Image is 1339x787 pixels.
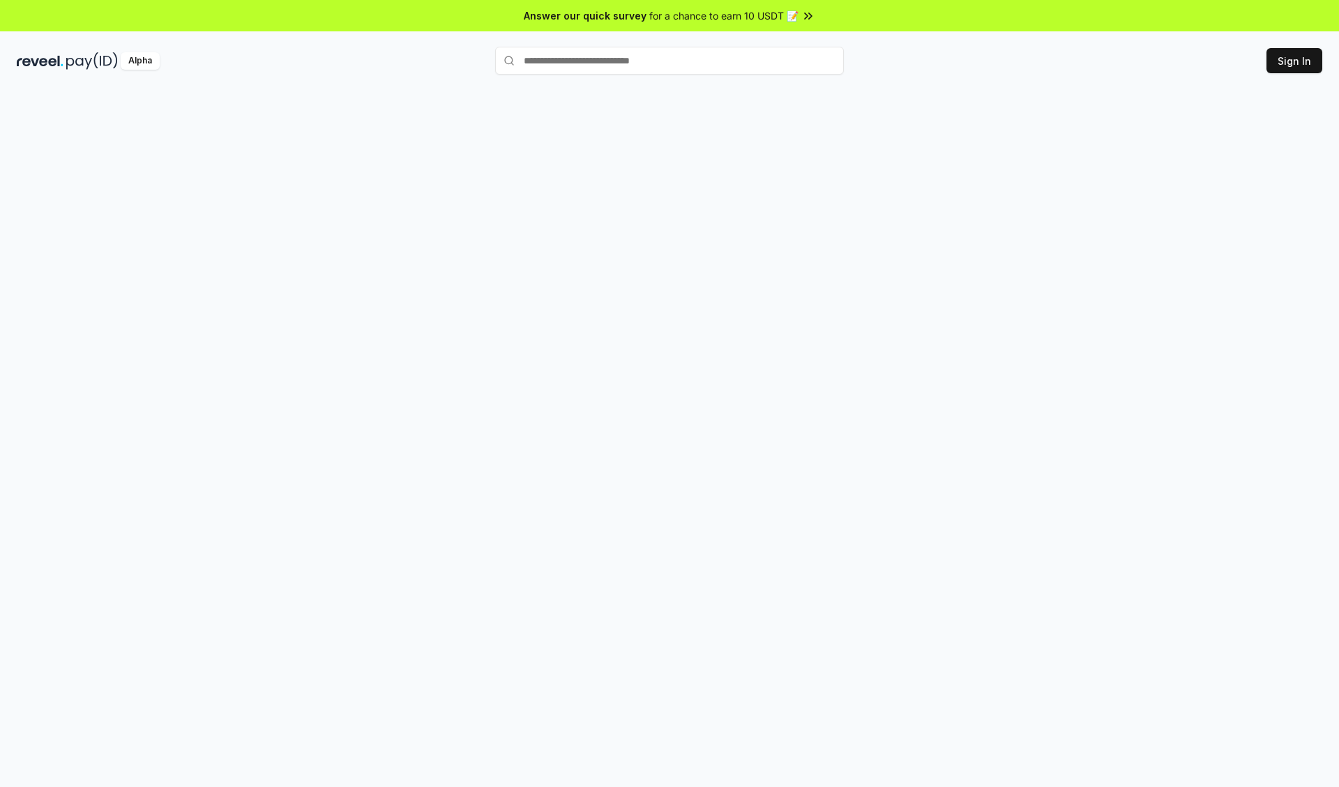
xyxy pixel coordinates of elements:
span: for a chance to earn 10 USDT 📝 [649,8,799,23]
span: Answer our quick survey [524,8,646,23]
img: reveel_dark [17,52,63,70]
img: pay_id [66,52,118,70]
button: Sign In [1266,48,1322,73]
div: Alpha [121,52,160,70]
